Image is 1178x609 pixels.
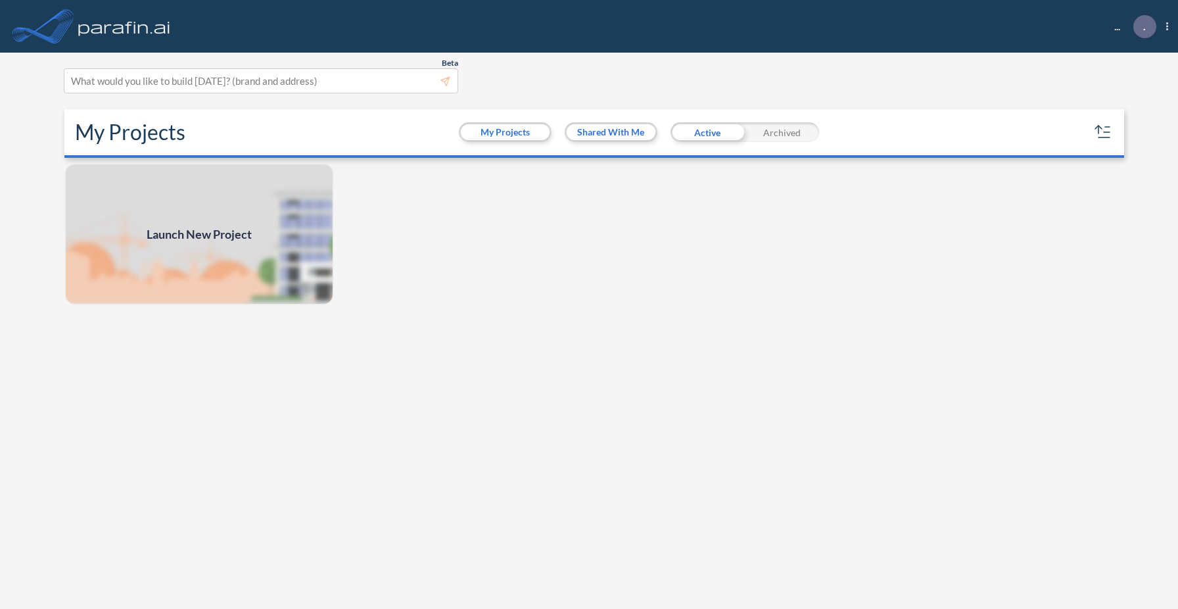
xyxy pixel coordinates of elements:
img: add [64,163,334,305]
div: ... [1095,15,1168,38]
div: Active [671,122,745,142]
h2: My Projects [75,120,185,145]
p: . [1143,20,1146,32]
div: Archived [745,122,819,142]
span: Launch New Project [147,226,252,243]
a: Launch New Project [64,163,334,305]
button: sort [1093,122,1114,143]
img: logo [76,13,173,39]
button: My Projects [461,124,550,140]
span: Beta [442,58,458,68]
button: Shared With Me [567,124,655,140]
